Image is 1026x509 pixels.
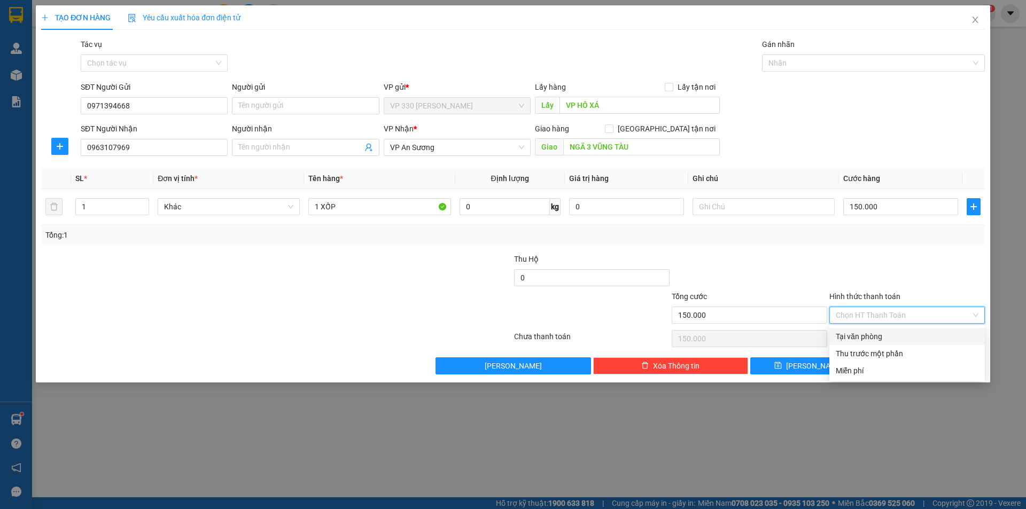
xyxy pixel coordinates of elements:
[774,362,782,370] span: save
[81,40,102,49] label: Tác vụ
[967,198,981,215] button: plus
[550,198,561,215] span: kg
[308,198,450,215] input: VD: Bàn, Ghế
[491,174,529,183] span: Định lượng
[762,40,795,49] label: Gán nhãn
[164,199,293,215] span: Khác
[81,81,228,93] div: SĐT Người Gửi
[128,14,136,22] img: icon
[829,292,900,301] label: Hình thức thanh toán
[843,174,880,183] span: Cước hàng
[535,138,563,155] span: Giao
[45,229,396,241] div: Tổng: 1
[688,168,839,189] th: Ghi chú
[384,124,414,133] span: VP Nhận
[513,331,671,349] div: Chưa thanh toán
[559,97,720,114] input: Dọc đường
[786,360,843,372] span: [PERSON_NAME]
[535,97,559,114] span: Lấy
[563,138,720,155] input: Dọc đường
[514,255,539,263] span: Thu Hộ
[158,174,198,183] span: Đơn vị tính
[672,292,707,301] span: Tổng cước
[52,142,68,151] span: plus
[569,174,609,183] span: Giá trị hàng
[750,357,866,374] button: save[PERSON_NAME]
[971,15,980,24] span: close
[673,81,720,93] span: Lấy tận nơi
[836,365,978,377] div: Miễn phí
[390,98,524,114] span: VP 330 Lê Duẫn
[485,360,542,372] span: [PERSON_NAME]
[569,198,684,215] input: 0
[308,174,343,183] span: Tên hàng
[613,123,720,135] span: [GEOGRAPHIC_DATA] tận nơi
[128,13,240,22] span: Yêu cầu xuất hóa đơn điện tử
[436,357,591,374] button: [PERSON_NAME]
[41,13,111,22] span: TẠO ĐƠN HÀNG
[653,360,699,372] span: Xóa Thông tin
[960,5,990,35] button: Close
[364,143,373,152] span: user-add
[75,174,84,183] span: SL
[384,81,531,93] div: VP gửi
[232,123,379,135] div: Người nhận
[45,198,63,215] button: delete
[232,81,379,93] div: Người gửi
[593,357,749,374] button: deleteXóa Thông tin
[693,198,835,215] input: Ghi Chú
[81,123,228,135] div: SĐT Người Nhận
[535,83,566,91] span: Lấy hàng
[535,124,569,133] span: Giao hàng
[967,202,980,211] span: plus
[41,14,49,21] span: plus
[51,138,68,155] button: plus
[836,331,978,342] div: Tại văn phòng
[836,348,978,359] div: Thu trước một phần
[641,362,649,370] span: delete
[390,139,524,155] span: VP An Sương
